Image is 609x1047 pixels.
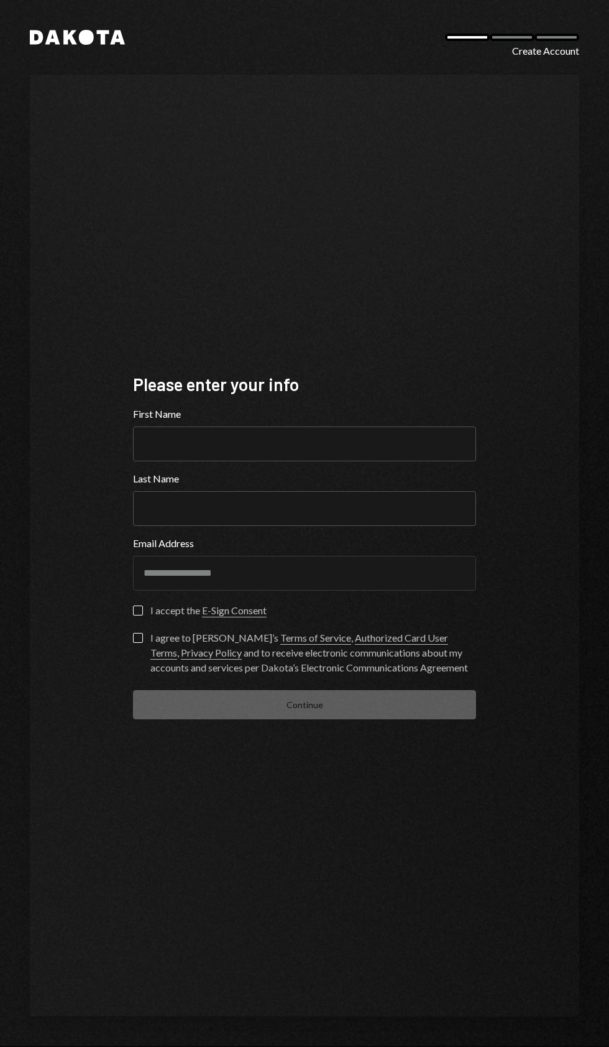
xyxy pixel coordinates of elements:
div: I accept the [150,603,267,618]
div: I agree to [PERSON_NAME]’s , , and to receive electronic communications about my accounts and ser... [150,630,476,675]
a: Authorized Card User Terms [150,632,448,660]
button: I accept the E-Sign Consent [133,606,143,616]
div: Create Account [512,44,579,58]
button: I agree to [PERSON_NAME]’s Terms of Service, Authorized Card User Terms, Privacy Policy and to re... [133,633,143,643]
label: First Name [133,407,476,422]
label: Email Address [133,536,476,551]
a: E-Sign Consent [202,604,267,617]
div: Please enter your info [133,372,476,397]
a: Privacy Policy [181,647,242,660]
a: Terms of Service [280,632,351,645]
label: Last Name [133,471,476,486]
